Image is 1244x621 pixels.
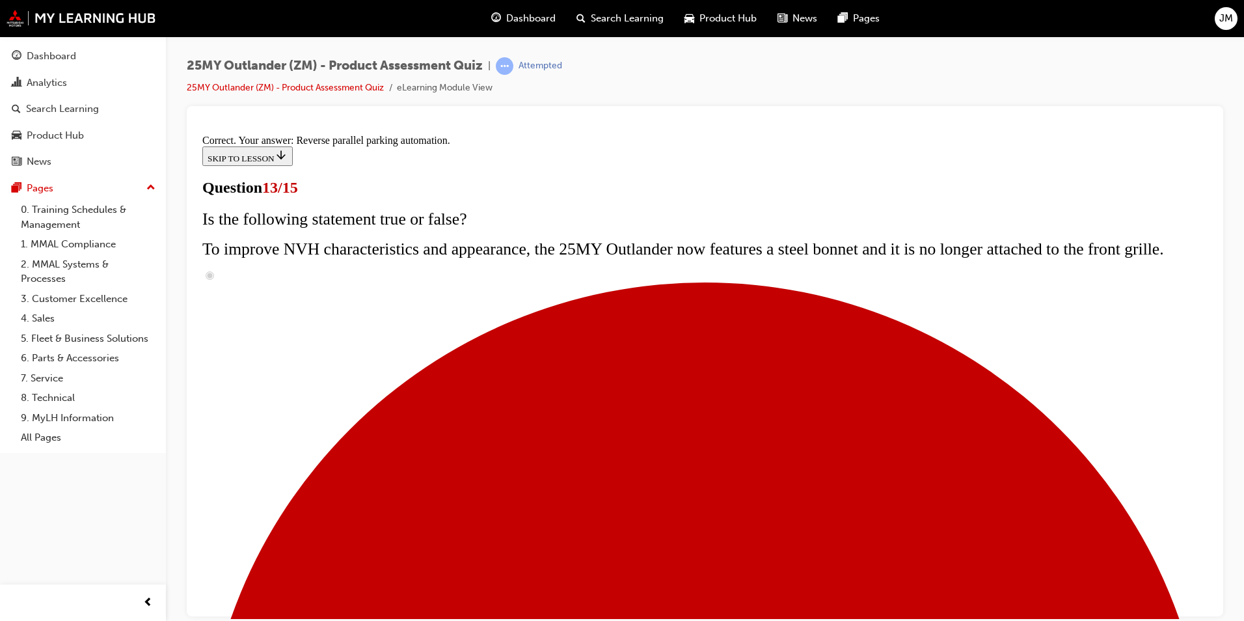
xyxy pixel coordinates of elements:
[27,76,67,90] div: Analytics
[27,154,51,169] div: News
[16,200,161,234] a: 0. Training Schedules & Management
[496,57,513,75] span: learningRecordVerb_ATTEMPT-icon
[5,97,161,121] a: Search Learning
[853,11,880,26] span: Pages
[12,183,21,195] span: pages-icon
[519,60,562,72] div: Attempted
[5,42,161,176] button: DashboardAnalyticsSearch LearningProduct HubNews
[828,5,890,32] a: pages-iconPages
[12,77,21,89] span: chart-icon
[187,82,384,93] a: 25MY Outlander (ZM) - Product Assessment Quiz
[674,5,767,32] a: car-iconProduct Hub
[12,51,21,62] span: guage-icon
[7,10,156,27] img: mmal
[16,428,161,448] a: All Pages
[12,156,21,168] span: news-icon
[16,234,161,255] a: 1. MMAL Compliance
[12,103,21,115] span: search-icon
[16,348,161,368] a: 6. Parts & Accessories
[591,11,664,26] span: Search Learning
[481,5,566,32] a: guage-iconDashboard
[146,180,155,197] span: up-icon
[491,10,501,27] span: guage-icon
[5,150,161,174] a: News
[397,81,493,96] li: eLearning Module View
[27,49,76,64] div: Dashboard
[684,10,694,27] span: car-icon
[16,329,161,349] a: 5. Fleet & Business Solutions
[488,59,491,74] span: |
[5,71,161,95] a: Analytics
[566,5,674,32] a: search-iconSearch Learning
[5,176,161,200] button: Pages
[5,44,161,68] a: Dashboard
[12,130,21,142] span: car-icon
[506,11,556,26] span: Dashboard
[767,5,828,32] a: news-iconNews
[27,181,53,196] div: Pages
[777,10,787,27] span: news-icon
[5,124,161,148] a: Product Hub
[1219,11,1233,26] span: JM
[792,11,817,26] span: News
[16,255,161,289] a: 2. MMAL Systems & Processes
[16,368,161,389] a: 7. Service
[16,388,161,408] a: 8. Technical
[5,17,96,36] button: SKIP TO LESSON
[26,102,99,117] div: Search Learning
[143,595,153,611] span: prev-icon
[1215,7,1237,30] button: JM
[16,309,161,329] a: 4. Sales
[187,59,483,74] span: 25MY Outlander (ZM) - Product Assessment Quiz
[16,408,161,428] a: 9. MyLH Information
[838,10,848,27] span: pages-icon
[27,128,84,143] div: Product Hub
[16,289,161,309] a: 3. Customer Excellence
[576,10,586,27] span: search-icon
[5,5,1010,17] div: Correct. Your answer: Reverse parallel parking automation.
[699,11,757,26] span: Product Hub
[10,24,90,34] span: SKIP TO LESSON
